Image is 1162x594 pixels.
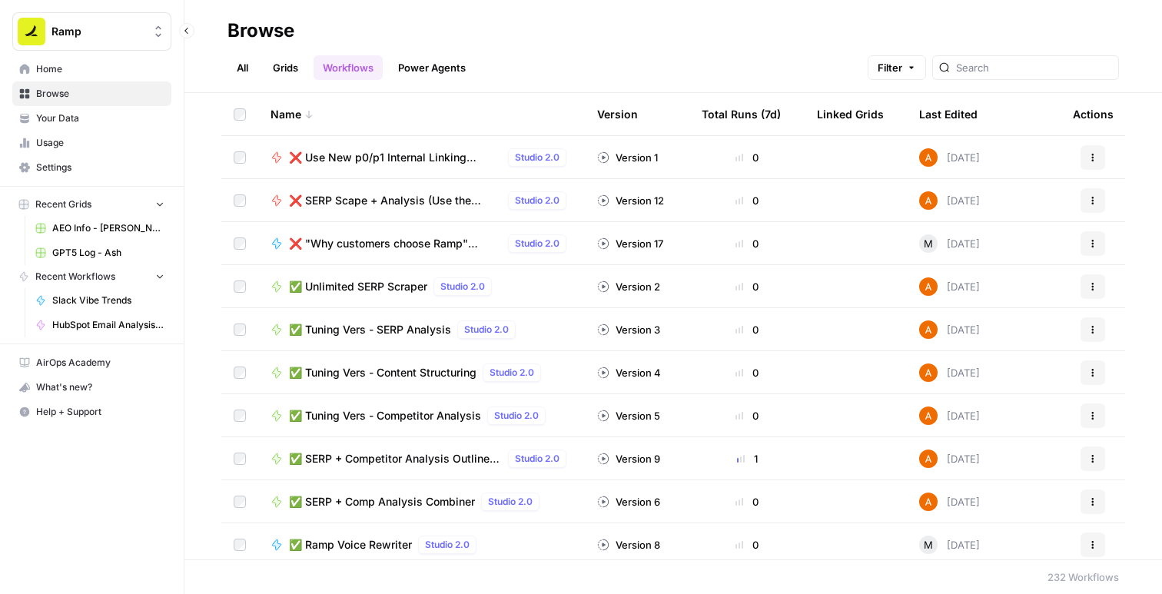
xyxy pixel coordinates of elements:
span: Studio 2.0 [440,280,485,294]
a: HubSpot Email Analysis Segment [28,313,171,337]
div: What's new? [13,376,171,399]
span: Browse [36,87,164,101]
button: Recent Workflows [12,265,171,288]
img: Ramp Logo [18,18,45,45]
span: ✅ Tuning Vers - Competitor Analysis [289,408,481,423]
a: Settings [12,155,171,180]
button: Help + Support [12,400,171,424]
div: Name [271,93,573,135]
div: [DATE] [919,450,980,468]
span: Slack Vibe Trends [52,294,164,307]
div: Last Edited [919,93,978,135]
span: Recent Grids [35,197,91,211]
div: 0 [702,408,792,423]
div: Version 17 [597,236,663,251]
button: Workspace: Ramp [12,12,171,51]
input: Search [956,60,1112,75]
div: 0 [702,494,792,509]
a: ✅ SERP + Comp Analysis CombinerStudio 2.0 [271,493,573,511]
button: Filter [868,55,926,80]
div: Browse [227,18,294,43]
div: Total Runs (7d) [702,93,781,135]
span: Studio 2.0 [515,452,559,466]
img: i32oznjerd8hxcycc1k00ct90jt3 [919,363,938,382]
span: ✅ SERP + Competitor Analysis Outline (5/13) [289,451,502,466]
div: Version [597,93,638,135]
a: All [227,55,257,80]
span: Usage [36,136,164,150]
span: AirOps Academy [36,356,164,370]
a: Your Data [12,106,171,131]
a: Slack Vibe Trends [28,288,171,313]
span: ❌ Use New p0/p1 Internal Linking Workflow [289,150,502,165]
div: [DATE] [919,148,980,167]
span: Studio 2.0 [425,538,470,552]
div: [DATE] [919,536,980,554]
a: Browse [12,81,171,106]
a: Power Agents [389,55,475,80]
div: Version 5 [597,408,660,423]
span: Studio 2.0 [490,366,534,380]
span: GPT5 Log - Ash [52,246,164,260]
a: Home [12,57,171,81]
img: i32oznjerd8hxcycc1k00ct90jt3 [919,191,938,210]
img: i32oznjerd8hxcycc1k00ct90jt3 [919,450,938,468]
div: [DATE] [919,363,980,382]
a: Usage [12,131,171,155]
div: 1 [702,451,792,466]
img: i32oznjerd8hxcycc1k00ct90jt3 [919,320,938,339]
span: Studio 2.0 [494,409,539,423]
a: ✅ Tuning Vers - Content StructuringStudio 2.0 [271,363,573,382]
a: AEO Info - [PERSON_NAME] [28,216,171,241]
span: Studio 2.0 [515,151,559,164]
div: 0 [702,365,792,380]
div: [DATE] [919,320,980,339]
span: Studio 2.0 [488,495,533,509]
button: Recent Grids [12,193,171,216]
button: What's new? [12,375,171,400]
img: i32oznjerd8hxcycc1k00ct90jt3 [919,407,938,425]
span: Your Data [36,111,164,125]
div: Version 6 [597,494,660,509]
span: Settings [36,161,164,174]
div: 0 [702,236,792,251]
span: Ramp [51,24,144,39]
img: i32oznjerd8hxcycc1k00ct90jt3 [919,493,938,511]
a: Grids [264,55,307,80]
span: ✅ Ramp Voice Rewriter [289,537,412,553]
div: [DATE] [919,191,980,210]
span: ❌ "Why customers choose Ramp" generator [289,236,502,251]
div: Version 8 [597,537,660,553]
span: ❌ SERP Scape + Analysis (Use the Unlimited SERP Scraper instead) [289,193,502,208]
a: ✅ SERP + Competitor Analysis Outline (5/13)Studio 2.0 [271,450,573,468]
div: Version 3 [597,322,660,337]
span: Help + Support [36,405,164,419]
span: ✅ Unlimited SERP Scraper [289,279,427,294]
div: Version 1 [597,150,658,165]
div: [DATE] [919,234,980,253]
a: ❌ "Why customers choose Ramp" generatorStudio 2.0 [271,234,573,253]
img: i32oznjerd8hxcycc1k00ct90jt3 [919,148,938,167]
span: ✅ Tuning Vers - SERP Analysis [289,322,451,337]
div: [DATE] [919,277,980,296]
span: AEO Info - [PERSON_NAME] [52,221,164,235]
span: Studio 2.0 [515,237,559,251]
span: M [924,236,933,251]
div: [DATE] [919,407,980,425]
span: ✅ SERP + Comp Analysis Combiner [289,494,475,509]
a: ❌ SERP Scape + Analysis (Use the Unlimited SERP Scraper instead)Studio 2.0 [271,191,573,210]
span: M [924,537,933,553]
img: i32oznjerd8hxcycc1k00ct90jt3 [919,277,938,296]
div: [DATE] [919,493,980,511]
span: ✅ Tuning Vers - Content Structuring [289,365,476,380]
a: ✅ Tuning Vers - Competitor AnalysisStudio 2.0 [271,407,573,425]
div: 0 [702,537,792,553]
a: Workflows [314,55,383,80]
div: 0 [702,193,792,208]
span: Recent Workflows [35,270,115,284]
div: 0 [702,322,792,337]
div: Version 12 [597,193,664,208]
span: Studio 2.0 [515,194,559,207]
div: Actions [1073,93,1114,135]
div: 232 Workflows [1047,569,1119,585]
